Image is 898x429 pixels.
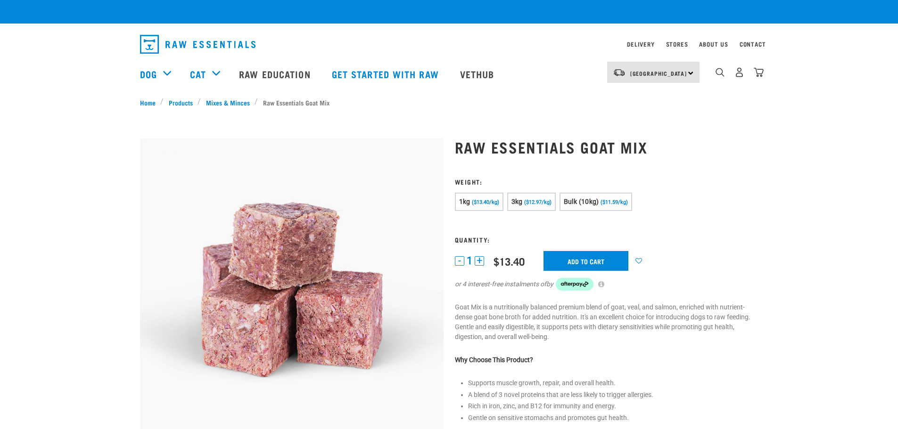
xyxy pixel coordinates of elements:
span: 3kg [511,198,523,205]
li: Gentle on sensitive stomachs and promotes gut health. [468,413,758,423]
li: A blend of 3 novel proteins that are less likely to trigger allergies. [468,390,758,400]
li: Rich in iron, zinc, and B12 for immunity and energy. [468,401,758,411]
p: Goat Mix is a nutritionally balanced premium blend of goat, veal, and salmon, enriched with nutri... [455,302,758,342]
span: ($12.97/kg) [524,199,552,205]
img: home-icon@2x.png [754,67,764,77]
div: or 4 interest-free instalments of by [455,278,758,291]
a: Products [164,97,198,107]
button: 1kg ($13.40/kg) [455,193,503,211]
h1: Raw Essentials Goat Mix [455,138,758,155]
a: Mixes & Minces [201,97,255,107]
img: Raw Essentials Logo [140,35,255,54]
input: Add to cart [544,251,628,271]
img: Afterpay [556,278,593,291]
a: Raw Education [230,55,322,93]
div: $13.40 [494,255,525,267]
span: ($11.59/kg) [601,199,628,205]
li: Supports muscle growth, repair, and overall health. [468,378,758,388]
span: 1 [467,256,472,266]
span: 1kg [459,198,470,205]
strong: Why Choose This Product? [455,356,533,364]
img: van-moving.png [613,68,626,77]
button: 3kg ($12.97/kg) [507,193,556,211]
span: ($13.40/kg) [472,199,499,205]
a: Home [140,97,161,107]
nav: breadcrumbs [140,97,758,107]
button: Bulk (10kg) ($11.59/kg) [560,193,632,211]
a: Dog [140,67,157,81]
img: user.png [734,67,744,77]
a: Get started with Raw [322,55,451,93]
span: Bulk (10kg) [564,198,599,205]
h3: Quantity: [455,236,758,243]
a: Stores [666,42,688,46]
a: Vethub [451,55,506,93]
span: [GEOGRAPHIC_DATA] [630,72,687,75]
nav: dropdown navigation [132,31,766,57]
a: Contact [740,42,766,46]
button: + [475,256,484,266]
a: Cat [190,67,206,81]
img: home-icon-1@2x.png [716,68,725,77]
a: Delivery [627,42,654,46]
h3: Weight: [455,178,758,185]
button: - [455,256,464,266]
a: About Us [699,42,728,46]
